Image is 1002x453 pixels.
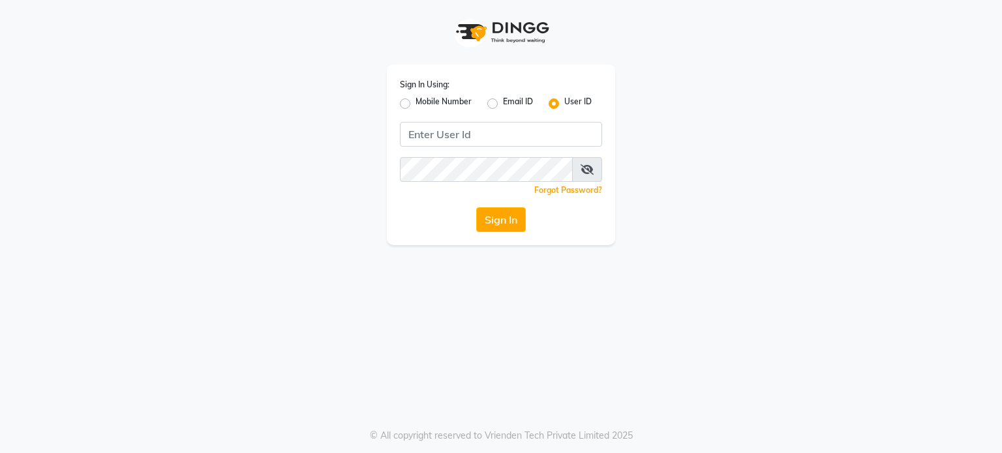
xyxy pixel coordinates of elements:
[416,96,472,111] label: Mobile Number
[400,122,602,147] input: Username
[449,13,553,51] img: logo1.svg
[534,185,602,195] a: Forgot Password?
[564,96,592,111] label: User ID
[503,96,533,111] label: Email ID
[400,157,573,182] input: Username
[476,207,526,232] button: Sign In
[400,79,449,91] label: Sign In Using:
